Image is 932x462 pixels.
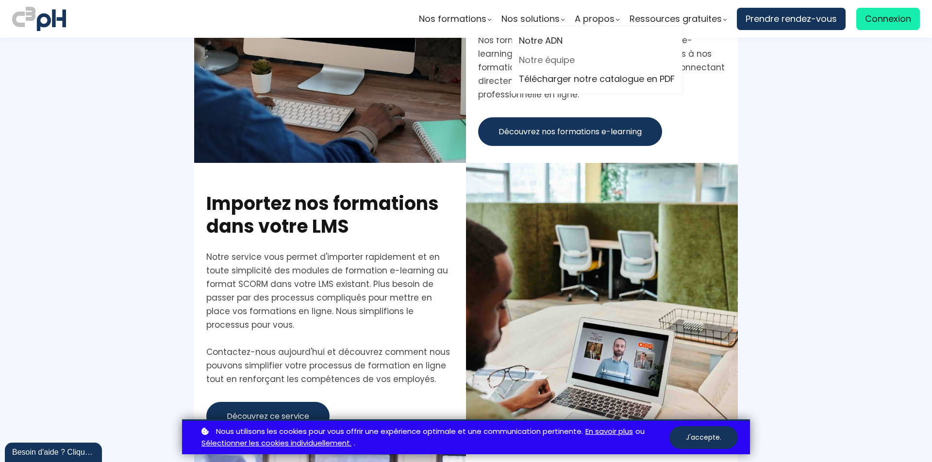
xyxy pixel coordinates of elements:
[201,437,351,449] a: Sélectionner les cookies individuellement.
[478,117,662,146] button: Découvrez nos formations e-learning
[199,426,669,450] p: ou .
[519,53,675,67] a: Notre équipe
[206,192,454,238] h1: Importez nos formations dans votre LMS
[519,72,675,86] a: Télécharger notre catalogue en PDF
[746,12,837,26] span: Prendre rendez-vous
[12,5,66,33] img: logo C3PH
[519,33,675,48] a: Notre ADN
[5,441,104,462] iframe: chat widget
[865,12,911,26] span: Connexion
[585,426,633,438] a: En savoir plus
[669,426,738,449] button: J'accepte.
[630,12,722,26] span: Ressources gratuites
[499,126,642,138] span: Découvrez nos formations e-learning
[501,12,560,26] span: Nos solutions
[737,8,846,30] a: Prendre rendez-vous
[206,402,330,430] button: Découvrez ce service
[227,410,309,422] span: Découvrez ce service
[216,426,583,438] span: Nous utilisons les cookies pour vous offrir une expérience optimale et une communication pertinente.
[856,8,920,30] a: Connexion
[206,250,454,386] div: Notre service vous permet d'importer rapidement et en toute simplicité des modules de formation e...
[575,12,615,26] span: A propos
[419,12,486,26] span: Nos formations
